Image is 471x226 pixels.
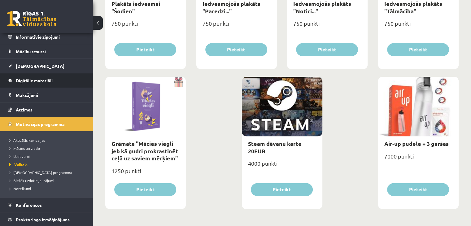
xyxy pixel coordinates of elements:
a: Noteikumi [9,186,87,191]
a: Digitālie materiāli [8,73,85,88]
span: Proktoringa izmēģinājums [16,217,70,222]
span: Veikals [9,162,28,167]
span: Motivācijas programma [16,121,65,127]
button: Pieteikt [114,43,176,56]
button: Pieteikt [387,183,449,196]
button: Pieteikt [205,43,267,56]
div: 1250 punkti [105,166,186,181]
div: 7000 punkti [378,151,459,167]
a: Air-up pudele + 3 garšas [384,140,449,147]
button: Pieteikt [387,43,449,56]
a: Rīgas 1. Tālmācības vidusskola [7,11,56,26]
a: Konferences [8,198,85,212]
span: [DEMOGRAPHIC_DATA] [16,63,64,69]
img: Dāvana ar pārsteigumu [172,77,186,87]
a: Informatīvie ziņojumi [8,30,85,44]
span: Aktuālās kampaņas [9,138,45,143]
a: Maksājumi [8,88,85,102]
a: [DEMOGRAPHIC_DATA] [8,59,85,73]
a: [DEMOGRAPHIC_DATA] programma [9,170,87,175]
div: 750 punkti [378,18,459,34]
div: 4000 punkti [242,158,322,174]
button: Pieteikt [114,183,176,196]
a: Mācies un ziedo [9,146,87,151]
span: Atzīmes [16,107,33,112]
a: Veikals [9,162,87,167]
div: 750 punkti [287,18,368,34]
a: Atzīmes [8,102,85,117]
div: 750 punkti [196,18,277,34]
a: Grāmata "Mācies viegli jeb kā gudri prokrastinēt ceļā uz saviem mērķiem" [111,140,178,162]
a: Motivācijas programma [8,117,85,131]
span: Mācību resursi [16,49,46,54]
span: [DEMOGRAPHIC_DATA] programma [9,170,72,175]
a: Aktuālās kampaņas [9,137,87,143]
div: 750 punkti [105,18,186,34]
button: Pieteikt [296,43,358,56]
span: Uzdevumi [9,154,30,159]
a: Biežāk uzdotie jautājumi [9,178,87,183]
legend: Informatīvie ziņojumi [16,30,85,44]
button: Pieteikt [251,183,313,196]
span: Biežāk uzdotie jautājumi [9,178,54,183]
a: Mācību resursi [8,44,85,59]
span: Digitālie materiāli [16,78,53,83]
span: Konferences [16,202,42,208]
a: Steam dāvanu karte 20EUR [248,140,302,154]
a: Uzdevumi [9,154,87,159]
span: Mācies un ziedo [9,146,40,151]
span: Noteikumi [9,186,31,191]
legend: Maksājumi [16,88,85,102]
